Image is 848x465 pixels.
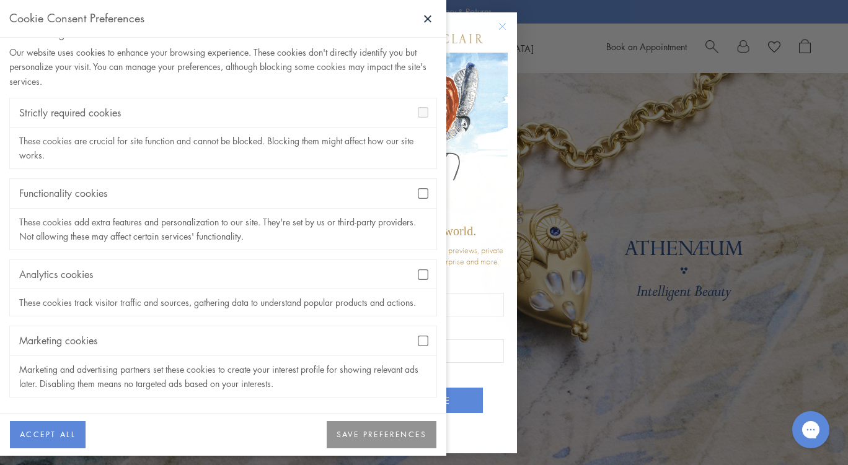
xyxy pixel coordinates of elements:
[10,289,436,316] div: These cookies track visitor traffic and sources, gathering data to understand popular products an...
[9,45,437,88] div: Our website uses cookies to enhance your browsing experience. These cookies don't directly identi...
[10,326,436,355] div: Marketing cookies
[10,421,86,448] button: ACCEPT ALL
[10,128,436,168] div: These cookies are crucial for site function and cannot be blocked. Blocking them might affect how...
[10,209,436,250] div: These cookies add extra features and personalization to our site. They're set by us or third-part...
[10,356,436,397] div: Marketing and advertising partners set these cookies to create your interest profile for showing ...
[10,179,436,208] div: Functionality cookies
[9,9,144,28] div: Cookie Consent Preferences
[786,407,836,453] iframe: Gorgias live chat messenger
[327,421,436,448] button: SAVE PREFERENCES
[10,260,436,289] div: Analytics cookies
[10,98,436,128] div: Strictly required cookies
[501,25,516,40] button: Close dialog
